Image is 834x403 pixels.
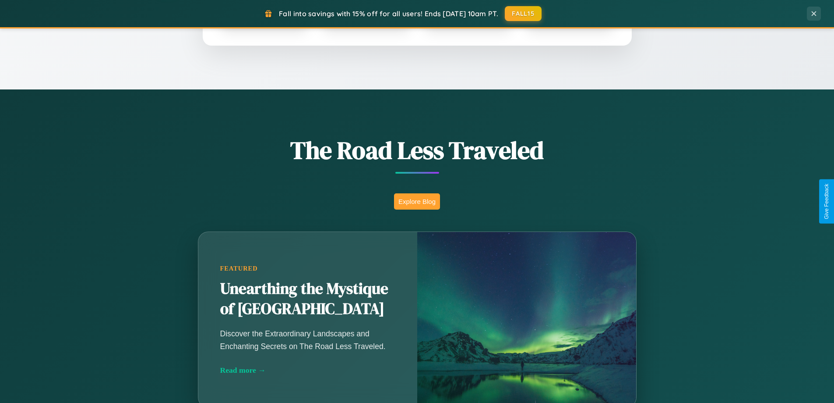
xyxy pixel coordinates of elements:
h2: Unearthing the Mystique of [GEOGRAPHIC_DATA] [220,279,395,319]
h1: The Road Less Traveled [155,133,680,167]
div: Featured [220,265,395,272]
button: Explore Blog [394,193,440,210]
div: Read more → [220,366,395,375]
div: Give Feedback [823,184,830,219]
p: Discover the Extraordinary Landscapes and Enchanting Secrets on The Road Less Traveled. [220,328,395,352]
span: Fall into savings with 15% off for all users! Ends [DATE] 10am PT. [279,9,498,18]
button: FALL15 [505,6,542,21]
